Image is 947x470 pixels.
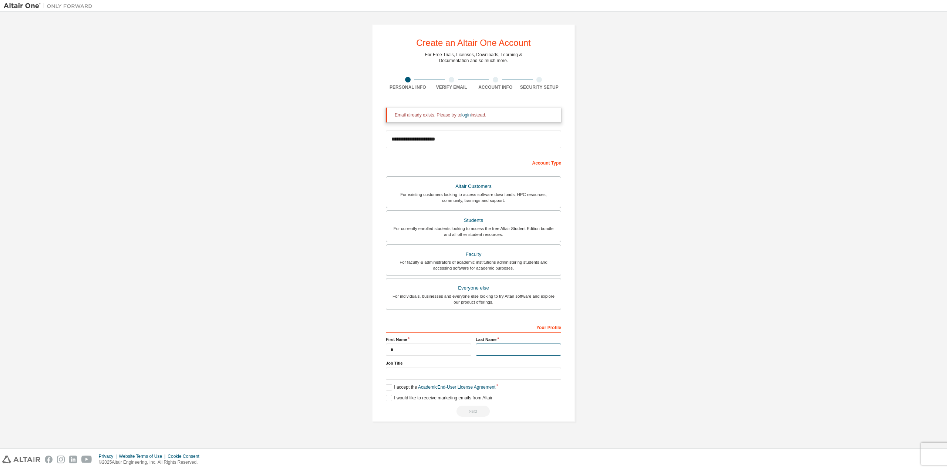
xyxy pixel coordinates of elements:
div: Email already exists. Please try to instead. [395,112,555,118]
label: First Name [386,337,471,342]
div: For existing customers looking to access software downloads, HPC resources, community, trainings ... [391,192,556,203]
div: Personal Info [386,84,430,90]
div: Students [391,215,556,226]
img: altair_logo.svg [2,456,40,463]
p: © 2025 Altair Engineering, Inc. All Rights Reserved. [99,459,204,466]
div: Faculty [391,249,556,260]
div: Altair Customers [391,181,556,192]
div: For individuals, businesses and everyone else looking to try Altair software and explore our prod... [391,293,556,305]
div: For Free Trials, Licenses, Downloads, Learning & Documentation and so much more. [425,52,522,64]
a: login [461,112,471,118]
div: Privacy [99,453,119,459]
div: For faculty & administrators of academic institutions administering students and accessing softwa... [391,259,556,271]
div: Cookie Consent [168,453,203,459]
img: youtube.svg [81,456,92,463]
label: I accept the [386,384,495,390]
div: Website Terms of Use [119,453,168,459]
img: linkedin.svg [69,456,77,463]
div: Email already exists [386,406,561,417]
div: Security Setup [518,84,562,90]
label: Last Name [476,337,561,342]
div: Your Profile [386,321,561,333]
div: Create an Altair One Account [416,38,531,47]
a: Academic End-User License Agreement [418,385,495,390]
label: I would like to receive marketing emails from Altair [386,395,492,401]
div: For currently enrolled students looking to access the free Altair Student Edition bundle and all ... [391,226,556,237]
img: Altair One [4,2,96,10]
img: facebook.svg [45,456,53,463]
div: Verify Email [430,84,474,90]
img: instagram.svg [57,456,65,463]
div: Account Info [473,84,518,90]
div: Account Type [386,156,561,168]
label: Job Title [386,360,561,366]
div: Everyone else [391,283,556,293]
